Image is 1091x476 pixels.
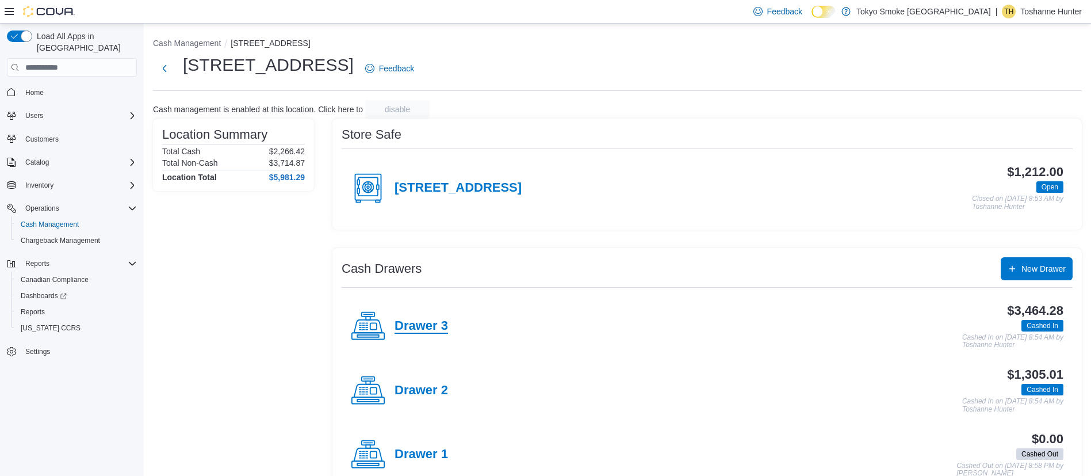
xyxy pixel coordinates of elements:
[342,262,422,276] h3: Cash Drawers
[1007,165,1063,179] h3: $1,212.00
[395,319,448,334] h4: Drawer 3
[2,83,141,100] button: Home
[16,305,137,319] span: Reports
[23,6,75,17] img: Cova
[1027,384,1058,395] span: Cashed In
[1001,257,1073,280] button: New Drawer
[231,39,310,48] button: [STREET_ADDRESS]
[162,128,267,142] h3: Location Summary
[21,201,64,215] button: Operations
[12,304,141,320] button: Reports
[25,259,49,268] span: Reports
[162,173,217,182] h4: Location Total
[16,321,137,335] span: Washington CCRS
[21,155,53,169] button: Catalog
[16,218,83,231] a: Cash Management
[16,289,71,303] a: Dashboards
[962,334,1063,349] p: Cashed In on [DATE] 8:54 AM by Toshanne Hunter
[1021,384,1063,395] span: Cashed In
[25,135,59,144] span: Customers
[1027,321,1058,331] span: Cashed In
[25,88,44,97] span: Home
[1021,449,1058,459] span: Cashed Out
[1007,368,1063,382] h3: $1,305.01
[21,291,67,300] span: Dashboards
[12,288,141,304] a: Dashboards
[16,273,93,287] a: Canadian Compliance
[21,345,55,359] a: Settings
[16,234,105,247] a: Chargeback Management
[153,37,1082,51] nav: An example of EuiBreadcrumbs
[16,234,137,247] span: Chargeback Management
[2,154,141,170] button: Catalog
[21,257,137,271] span: Reports
[153,39,221,48] button: Cash Management
[183,54,354,77] h1: [STREET_ADDRESS]
[962,398,1063,413] p: Cashed In on [DATE] 8:54 AM by Toshanne Hunter
[395,447,448,462] h4: Drawer 1
[1042,182,1058,192] span: Open
[25,347,50,356] span: Settings
[1021,263,1066,275] span: New Drawer
[1007,304,1063,318] h3: $3,464.28
[16,273,137,287] span: Canadian Compliance
[269,147,305,156] p: $2,266.42
[395,181,522,196] h4: [STREET_ADDRESS]
[21,275,89,284] span: Canadian Compliance
[996,5,998,18] p: |
[385,104,410,115] span: disable
[1036,181,1063,193] span: Open
[21,307,45,317] span: Reports
[395,383,448,398] h4: Drawer 2
[21,178,137,192] span: Inventory
[12,216,141,233] button: Cash Management
[2,200,141,216] button: Operations
[21,109,137,123] span: Users
[21,201,137,215] span: Operations
[153,105,363,114] p: Cash management is enabled at this location. Click here to
[361,57,419,80] a: Feedback
[21,85,137,99] span: Home
[153,57,176,80] button: Next
[1002,5,1016,18] div: Toshanne Hunter
[1020,5,1082,18] p: Toshanne Hunter
[1021,320,1063,332] span: Cashed In
[2,131,141,147] button: Customers
[25,158,49,167] span: Catalog
[972,195,1063,211] p: Closed on [DATE] 8:53 AM by Toshanne Hunter
[269,173,305,182] h4: $5,981.29
[21,86,48,100] a: Home
[21,220,79,229] span: Cash Management
[12,272,141,288] button: Canadian Compliance
[767,6,802,17] span: Feedback
[1032,432,1063,446] h3: $0.00
[21,344,137,359] span: Settings
[16,218,137,231] span: Cash Management
[21,109,48,123] button: Users
[32,31,137,54] span: Load All Apps in [GEOGRAPHIC_DATA]
[25,111,43,120] span: Users
[25,181,53,190] span: Inventory
[21,236,100,245] span: Chargeback Management
[162,158,218,167] h6: Total Non-Cash
[1016,448,1063,460] span: Cashed Out
[1004,5,1013,18] span: TH
[7,79,137,390] nav: Complex example
[162,147,200,156] h6: Total Cash
[12,320,141,336] button: [US_STATE] CCRS
[856,5,991,18] p: Tokyo Smoke [GEOGRAPHIC_DATA]
[379,63,414,74] span: Feedback
[25,204,59,213] span: Operations
[21,155,137,169] span: Catalog
[12,233,141,249] button: Chargeback Management
[2,343,141,360] button: Settings
[2,256,141,272] button: Reports
[21,323,81,333] span: [US_STATE] CCRS
[342,128,401,142] h3: Store Safe
[269,158,305,167] p: $3,714.87
[2,108,141,124] button: Users
[21,132,63,146] a: Customers
[811,6,836,18] input: Dark Mode
[16,321,85,335] a: [US_STATE] CCRS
